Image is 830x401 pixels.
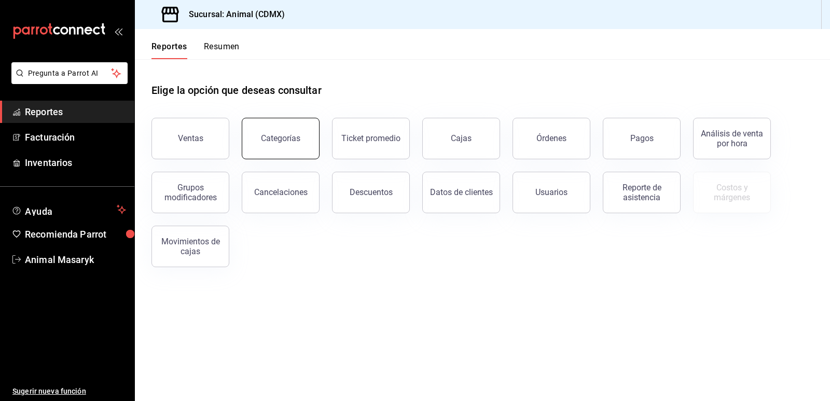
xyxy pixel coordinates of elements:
div: Ventas [178,133,203,143]
div: Cajas [451,133,472,143]
button: Pregunta a Parrot AI [11,62,128,84]
span: Recomienda Parrot [25,227,126,241]
button: Reporte de asistencia [603,172,681,213]
div: Pagos [630,133,654,143]
button: Ventas [151,118,229,159]
button: Ticket promedio [332,118,410,159]
h3: Sucursal: Animal (CDMX) [181,8,285,21]
button: open_drawer_menu [114,27,122,35]
div: Costos y márgenes [700,183,764,202]
span: Facturación [25,130,126,144]
div: Cancelaciones [254,187,308,197]
span: Animal Masaryk [25,253,126,267]
span: Reportes [25,105,126,119]
div: Reporte de asistencia [610,183,674,202]
button: Categorías [242,118,320,159]
button: Contrata inventarios para ver este reporte [693,172,771,213]
h1: Elige la opción que deseas consultar [151,82,322,98]
div: Órdenes [536,133,566,143]
button: Análisis de venta por hora [693,118,771,159]
span: Inventarios [25,156,126,170]
span: Sugerir nueva función [12,386,126,397]
div: Análisis de venta por hora [700,129,764,148]
button: Descuentos [332,172,410,213]
div: Grupos modificadores [158,183,223,202]
div: Categorías [261,133,300,143]
a: Pregunta a Parrot AI [7,75,128,86]
button: Cancelaciones [242,172,320,213]
button: Órdenes [513,118,590,159]
div: navigation tabs [151,42,240,59]
button: Movimientos de cajas [151,226,229,267]
div: Usuarios [535,187,568,197]
button: Pagos [603,118,681,159]
button: Grupos modificadores [151,172,229,213]
div: Datos de clientes [430,187,493,197]
span: Ayuda [25,203,113,216]
button: Resumen [204,42,240,59]
div: Ticket promedio [341,133,400,143]
button: Usuarios [513,172,590,213]
button: Datos de clientes [422,172,500,213]
button: Cajas [422,118,500,159]
button: Reportes [151,42,187,59]
div: Descuentos [350,187,393,197]
span: Pregunta a Parrot AI [28,68,112,79]
div: Movimientos de cajas [158,237,223,256]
